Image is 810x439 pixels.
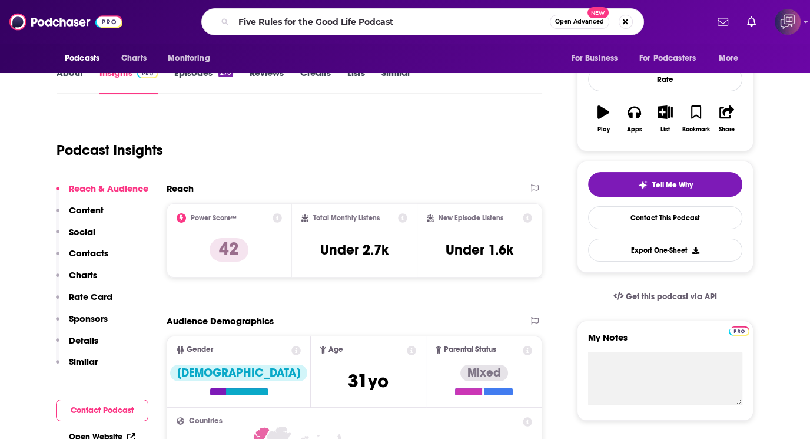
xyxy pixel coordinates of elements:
a: Contact This Podcast [588,206,742,229]
a: Similar [381,67,410,94]
h2: Total Monthly Listens [313,214,380,222]
button: List [650,98,680,140]
button: Contacts [56,247,108,269]
a: Pro website [729,325,749,336]
p: Details [69,335,98,346]
img: User Profile [775,9,801,35]
h1: Podcast Insights [57,141,163,159]
h3: Under 1.6k [446,241,513,259]
img: Podchaser Pro [137,69,158,78]
button: Sponsors [56,313,108,335]
button: Export One-Sheet [588,239,742,262]
span: Gender [187,346,213,354]
label: My Notes [588,332,742,352]
div: Share [719,126,735,133]
div: Rate [588,67,742,91]
h2: New Episode Listens [439,214,503,222]
h2: Reach [167,183,194,194]
div: Apps [627,126,642,133]
p: Content [69,204,104,216]
p: Reach & Audience [69,183,148,194]
span: Monitoring [168,50,210,67]
button: open menu [57,47,115,70]
span: Podcasts [65,50,99,67]
h2: Power Score™ [191,214,237,222]
button: Share [712,98,742,140]
span: More [719,50,739,67]
a: About [57,67,83,94]
button: Charts [56,269,97,291]
a: Charts [114,47,154,70]
div: Play [597,126,610,133]
div: [DEMOGRAPHIC_DATA] [170,365,307,381]
button: Bookmark [680,98,711,140]
div: Search podcasts, credits, & more... [201,8,644,35]
button: tell me why sparkleTell Me Why [588,172,742,197]
a: Reviews [250,67,284,94]
a: Get this podcast via API [604,282,726,311]
p: Contacts [69,247,108,259]
span: Countries [189,417,223,425]
a: Lists [347,67,365,94]
button: Content [56,204,104,226]
a: InsightsPodchaser Pro [99,67,158,94]
span: Logged in as corioliscompany [775,9,801,35]
a: Episodes270 [174,67,233,94]
button: Social [56,226,95,248]
p: 42 [210,238,248,262]
p: Sponsors [69,313,108,324]
span: Tell Me Why [652,180,693,190]
button: Rate Card [56,291,112,313]
a: Show notifications dropdown [742,12,761,32]
span: For Business [571,50,618,67]
h2: Audience Demographics [167,315,274,326]
span: Open Advanced [555,19,604,25]
p: Similar [69,356,98,367]
span: New [587,7,609,18]
a: Show notifications dropdown [713,12,733,32]
button: Similar [56,356,98,378]
button: open menu [632,47,713,70]
button: Apps [619,98,649,140]
div: List [660,126,670,133]
button: open menu [160,47,225,70]
button: Contact Podcast [56,400,148,421]
button: Show profile menu [775,9,801,35]
input: Search podcasts, credits, & more... [234,12,550,31]
div: Bookmark [682,126,710,133]
p: Charts [69,269,97,280]
img: tell me why sparkle [638,180,648,190]
span: Charts [121,50,147,67]
img: Podchaser Pro [729,326,749,336]
button: Reach & Audience [56,183,148,204]
button: Details [56,335,98,357]
span: For Podcasters [639,50,696,67]
button: Play [588,98,619,140]
span: Parental Status [444,346,496,354]
span: 31 yo [348,369,389,392]
button: Open AdvancedNew [550,15,609,29]
p: Rate Card [69,291,112,302]
a: Credits [300,67,331,94]
span: Age [328,346,343,354]
h3: Under 2.7k [320,241,389,259]
button: open menu [563,47,632,70]
span: Get this podcast via API [626,292,717,302]
img: Podchaser - Follow, Share and Rate Podcasts [9,11,122,33]
div: Mixed [460,365,508,381]
button: open menu [711,47,753,70]
p: Social [69,226,95,237]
